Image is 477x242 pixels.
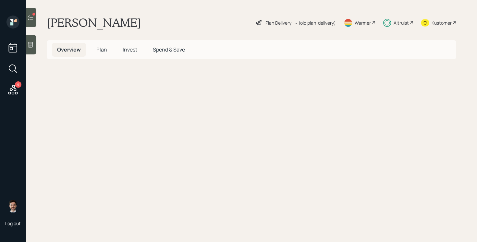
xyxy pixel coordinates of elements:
[6,200,19,213] img: jonah-coleman-headshot.png
[265,19,291,26] div: Plan Delivery
[123,46,137,53] span: Invest
[295,19,336,26] div: • (old plan-delivery)
[96,46,107,53] span: Plan
[153,46,185,53] span: Spend & Save
[355,19,371,26] div: Warmer
[57,46,81,53] span: Overview
[432,19,452,26] div: Kustomer
[47,16,141,30] h1: [PERSON_NAME]
[5,220,21,226] div: Log out
[15,81,21,88] div: 9
[394,19,409,26] div: Altruist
